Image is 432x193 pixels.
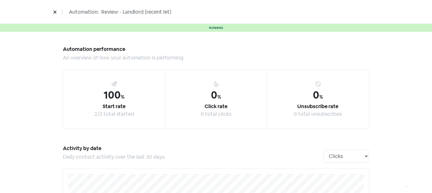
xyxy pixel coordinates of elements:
span: % [319,93,323,100]
div: Click rate [205,103,227,110]
div: An overview of how your automation is performing. [63,54,369,62]
div: 0 [211,87,221,103]
h5: Automation performance [63,45,369,54]
div: 0 [313,87,323,103]
div: Daily contact activity over the last 30 days. [63,153,323,161]
span: Automation: [69,8,99,16]
iframe: chat widget [405,168,426,187]
h5: Activity by date [63,144,323,153]
span: % [217,93,221,100]
div: 0 total clicks [201,110,231,118]
div: 0 total unsubscribes [294,110,342,118]
span: % [121,93,125,100]
div: Start rate [103,103,125,110]
div: Unsubscribe rate [297,103,338,110]
div: 100 [104,87,125,103]
div: 2/2 total started [94,110,134,118]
